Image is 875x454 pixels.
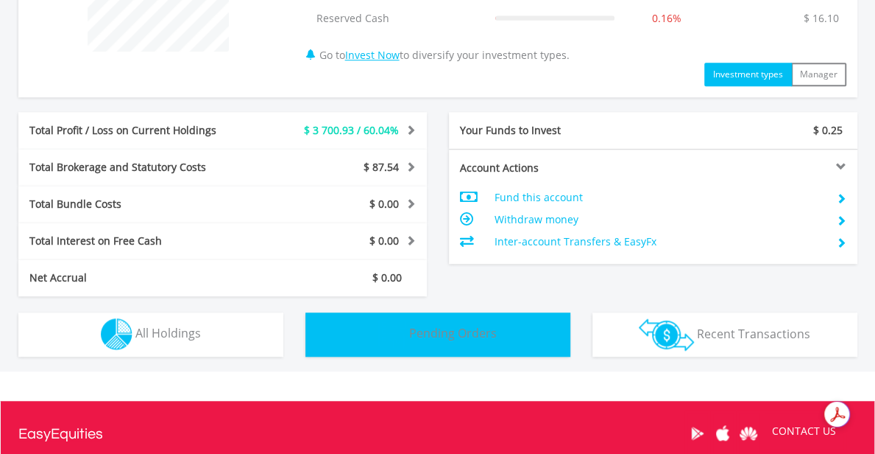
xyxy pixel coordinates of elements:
span: Pending Orders [409,325,497,341]
span: $ 3 700.93 / 60.04% [304,123,399,137]
button: Manager [791,63,846,86]
div: Total Bundle Costs [18,197,257,212]
td: 0.16% [622,4,712,33]
button: All Holdings [18,312,283,357]
div: Net Accrual [18,270,257,285]
div: Total Profit / Loss on Current Holdings [18,123,257,138]
td: Withdraw money [494,209,824,231]
span: $ 0.00 [369,197,399,211]
a: CONTACT US [762,411,846,452]
span: $ 0.00 [369,234,399,248]
td: $ 16.10 [796,4,846,33]
img: holdings-wht.png [101,318,132,350]
td: Inter-account Transfers & EasyFx [494,231,824,253]
span: $ 0.25 [813,123,843,137]
span: All Holdings [135,325,201,341]
img: transactions-zar-wht.png [639,318,694,351]
button: Pending Orders [305,312,570,357]
td: Fund this account [494,186,824,209]
div: Total Interest on Free Cash [18,234,257,248]
div: Account Actions [449,161,653,175]
span: $ 87.54 [364,160,399,174]
div: Your Funds to Invest [449,123,653,138]
button: Investment types [704,63,792,86]
div: Total Brokerage and Statutory Costs [18,160,257,175]
button: Recent Transactions [592,312,857,357]
a: Invest Now [345,48,400,62]
span: Recent Transactions [697,325,810,341]
td: Reserved Cash [309,4,488,33]
img: pending_instructions-wht.png [378,318,406,350]
span: $ 0.00 [372,270,402,284]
